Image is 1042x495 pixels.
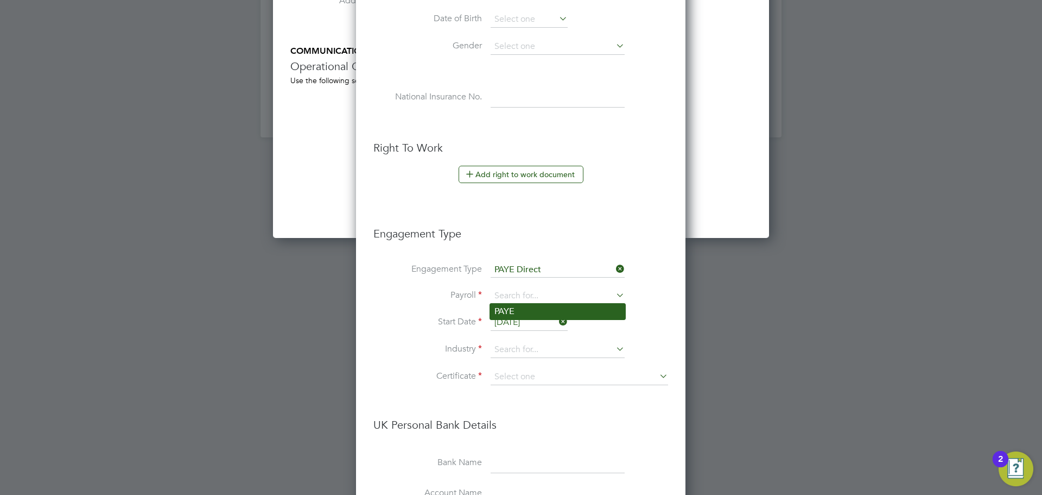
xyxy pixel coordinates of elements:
[459,166,583,183] button: Add right to work document
[290,76,752,85] div: Use the following section to share any operational communications between Supply Chain participants.
[373,457,482,468] label: Bank Name
[373,216,668,241] h3: Engagement Type
[491,315,568,331] input: Select one
[999,452,1033,486] button: Open Resource Center, 2 new notifications
[491,262,625,278] input: Select one
[490,304,625,319] li: PAYE
[491,369,668,385] input: Select one
[373,264,482,275] label: Engagement Type
[491,11,568,28] input: Select one
[373,91,482,103] label: National Insurance No.
[373,407,668,432] h3: UK Personal Bank Details
[373,40,482,52] label: Gender
[373,141,668,155] h3: Right To Work
[290,59,752,73] h3: Operational Communications
[373,371,482,382] label: Certificate
[373,316,482,328] label: Start Date
[373,290,482,301] label: Payroll
[290,46,752,57] h5: COMMUNICATIONS
[373,343,482,355] label: Industry
[373,13,482,24] label: Date of Birth
[998,459,1003,473] div: 2
[491,289,625,304] input: Search for...
[491,342,625,358] input: Search for...
[491,39,625,55] input: Select one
